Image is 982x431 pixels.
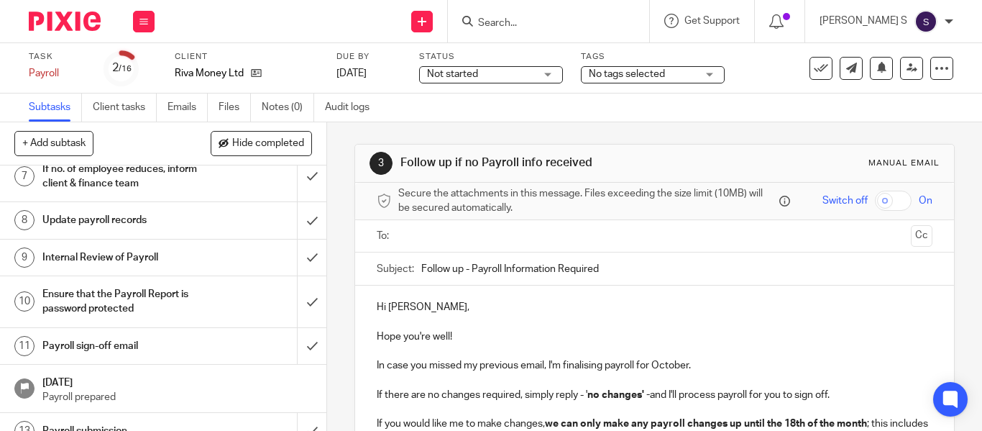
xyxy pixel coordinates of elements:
[175,66,244,81] p: Riva Money Ltd
[119,65,132,73] small: /16
[868,158,940,169] div: Manual email
[822,194,868,208] span: Switch off
[477,17,606,30] input: Search
[29,12,101,31] img: Pixie
[919,194,932,208] span: On
[419,51,563,63] label: Status
[42,283,203,320] h1: Ensure that the Payroll Report is password protected
[14,131,93,155] button: + Add subtask
[232,138,304,150] span: Hide completed
[29,66,86,81] div: Payroll
[914,10,937,33] img: svg%3E
[377,358,932,373] p: In case you missed my previous email, I'm finalising payroll for October.
[262,94,314,122] a: Notes (0)
[911,225,932,247] button: Cc
[14,248,35,268] div: 9
[14,210,35,230] div: 8
[684,16,740,26] span: Get Support
[398,186,776,216] span: Secure the attachments in this message. Files exceeding the size limit (10MB) will be secured aut...
[400,155,685,171] h1: Follow up if no Payroll info received
[589,69,665,79] span: No tags selected
[42,390,313,404] p: Payroll prepared
[112,60,132,76] div: 2
[42,335,203,357] h1: Payroll sign-off email
[377,388,932,402] p: If there are no changes required, simply reply - ' and I'll process payroll for you to sign off.
[29,51,86,63] label: Task
[336,68,367,78] span: [DATE]
[175,51,318,63] label: Client
[377,229,393,243] label: To:
[42,247,203,268] h1: Internal Review of Payroll
[377,330,932,344] p: Hope you're well!
[168,94,208,122] a: Emails
[820,14,907,28] p: [PERSON_NAME] S
[427,69,478,79] span: Not started
[42,158,203,195] h1: If no. of employee reduces, inform client & finance team
[377,300,932,314] p: Hi [PERSON_NAME],
[14,336,35,356] div: 11
[42,372,313,390] h1: [DATE]
[14,291,35,312] div: 10
[336,51,401,63] label: Due by
[587,390,650,400] strong: no changes' -
[377,262,414,276] label: Subject:
[325,94,380,122] a: Audit logs
[581,51,725,63] label: Tags
[93,94,157,122] a: Client tasks
[219,94,251,122] a: Files
[29,94,82,122] a: Subtasks
[42,209,203,231] h1: Update payroll records
[545,419,867,429] strong: we can only make any payroll changes up until the 18th of the month
[211,131,312,155] button: Hide completed
[14,166,35,186] div: 7
[370,152,393,175] div: 3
